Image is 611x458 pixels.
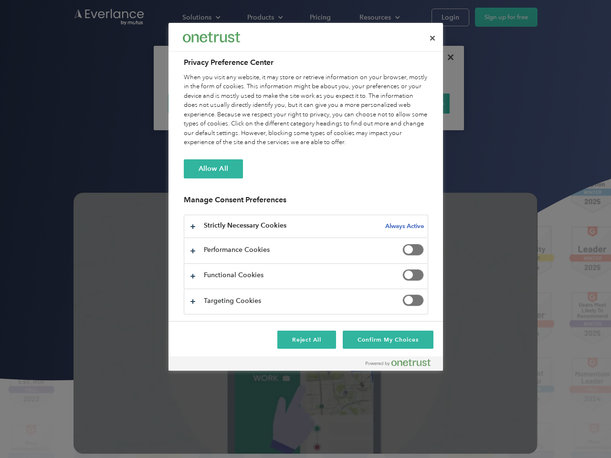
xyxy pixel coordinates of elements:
[169,23,443,371] div: Preference center
[184,57,428,68] h2: Privacy Preference Center
[184,159,243,178] button: Allow All
[184,73,428,147] div: When you visit any website, it may store or retrieve information on your browser, mostly in the f...
[366,359,431,366] img: Powered by OneTrust Opens in a new Tab
[169,23,443,371] div: Privacy Preference Center
[184,195,428,210] h3: Manage Consent Preferences
[422,28,443,49] button: Close
[183,28,240,47] div: Everlance
[277,331,337,349] button: Reject All
[183,32,240,42] img: Everlance
[366,359,438,371] a: Powered by OneTrust Opens in a new Tab
[343,331,433,349] button: Confirm My Choices
[70,57,118,77] input: Submit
